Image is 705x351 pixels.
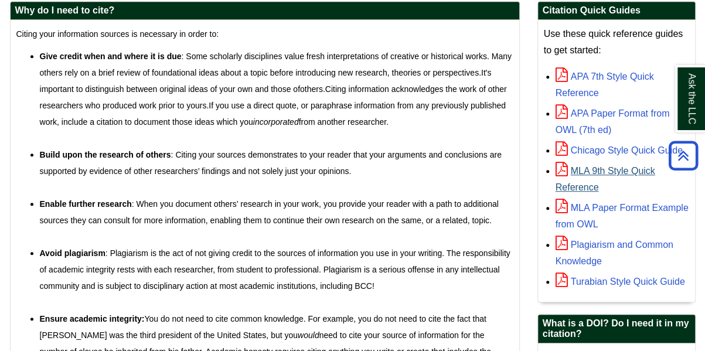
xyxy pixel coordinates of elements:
span: Citing your information sources is necessary in order to: [16,29,219,39]
span: others. [300,84,325,94]
strong: Build upon the research of others [40,150,171,159]
em: incorporated [253,117,299,127]
strong: Avoid plagiarism [40,248,105,258]
strong: Ensure academic integrity: [40,314,145,323]
strong: Enable further research [40,199,132,209]
span: : Some scholarly disciplines value fresh interpretations of creative or historical works. Many ot... [40,52,512,143]
a: APA Paper Format from OWL (7th ed) [556,108,670,135]
a: MLA Paper Format Example from OWL [556,203,689,229]
h2: Why do I need to cite? [11,2,519,20]
span: : Citing your sources demonstrates to your reader that your arguments and conclusions are support... [40,150,502,176]
em: would [298,330,319,340]
a: Turabian Style Quick Guide [556,277,685,287]
span: : Plagiarism is the act of not giving credit to the sources of information you use in your writin... [40,248,510,291]
h2: What is a DOI? Do I need it in my citation? [538,315,695,343]
h2: Citation Quick Guides [538,2,695,20]
a: Back to Top [665,148,702,163]
a: Plagiarism and Common Knowledge [556,240,673,266]
a: Chicago Style Quick Guide [556,145,683,155]
a: MLA 9th Style Quick Reference [556,166,655,192]
p: Use these quick reference guides to get started: [544,26,689,59]
strong: Give credit when and where it is due [40,52,182,61]
span: : When you document others’ research in your work, you provide your reader with a path to additio... [40,199,499,225]
a: APA 7th Style Quick Reference [556,71,654,98]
